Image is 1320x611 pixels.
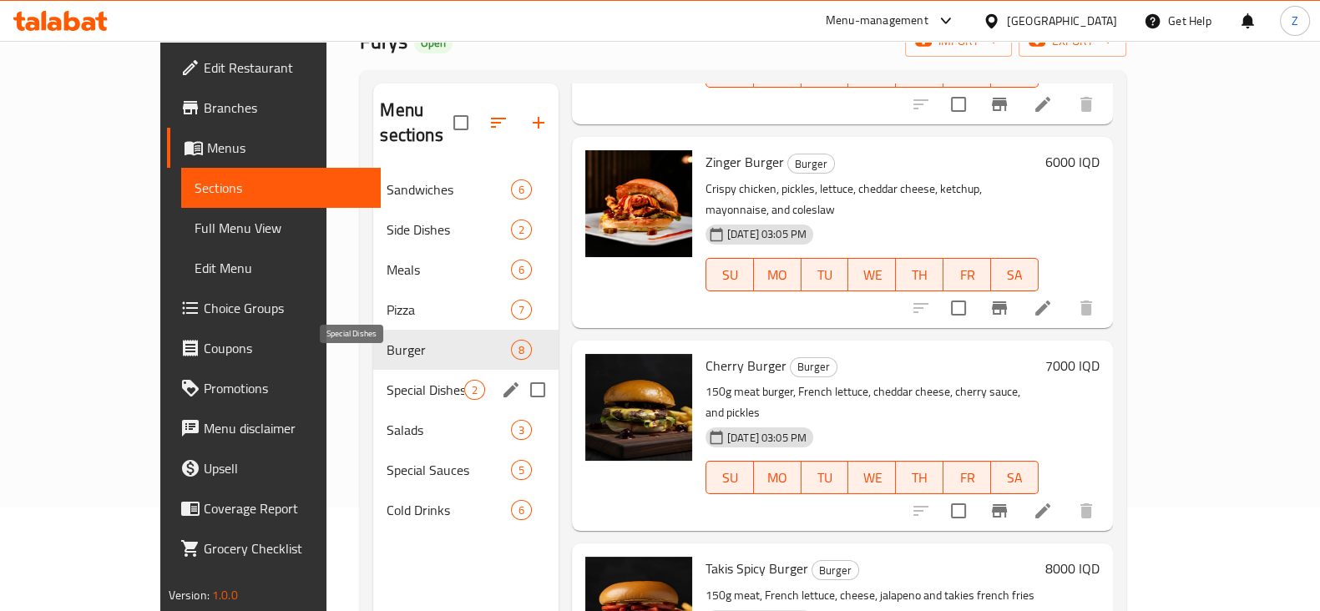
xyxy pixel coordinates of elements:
[512,342,531,358] span: 8
[204,418,367,438] span: Menu disclaimer
[802,258,849,291] button: TU
[373,370,558,410] div: Special Dishes2edit
[754,461,802,494] button: MO
[943,461,991,494] button: FR
[387,460,510,480] div: Special Sauces
[918,31,999,52] span: import
[903,263,937,287] span: TH
[1066,491,1106,531] button: delete
[387,260,510,280] span: Meals
[1066,84,1106,124] button: delete
[204,98,367,118] span: Branches
[950,59,984,83] span: FR
[181,168,381,208] a: Sections
[791,357,837,376] span: Burger
[991,461,1039,494] button: SA
[373,210,558,250] div: Side Dishes2
[465,382,484,398] span: 2
[512,182,531,198] span: 6
[511,420,532,440] div: items
[855,466,889,490] span: WE
[512,502,531,518] span: 6
[761,466,795,490] span: MO
[518,103,559,143] button: Add section
[181,248,381,288] a: Edit Menu
[761,263,795,287] span: MO
[848,258,896,291] button: WE
[212,584,238,606] span: 1.0.0
[950,466,984,490] span: FR
[802,461,849,494] button: TU
[706,258,754,291] button: SU
[998,466,1032,490] span: SA
[512,222,531,238] span: 2
[790,357,837,377] div: Burger
[855,59,889,83] span: WE
[1292,12,1298,30] span: Z
[373,490,558,530] div: Cold Drinks6
[903,59,937,83] span: TH
[387,500,510,520] span: Cold Drinks
[998,263,1032,287] span: SA
[896,258,943,291] button: TH
[167,528,381,568] a: Grocery Checklist
[512,462,531,478] span: 5
[387,220,510,240] span: Side Dishes
[1045,354,1100,377] h6: 7000 IQD
[1033,94,1053,114] a: Edit menu item
[204,498,367,518] span: Coverage Report
[991,258,1039,291] button: SA
[896,461,943,494] button: TH
[204,58,367,78] span: Edit Restaurant
[195,258,367,278] span: Edit Menu
[941,493,976,528] span: Select to update
[1033,298,1053,318] a: Edit menu item
[511,460,532,480] div: items
[373,250,558,290] div: Meals6
[387,340,510,360] div: Burger
[721,430,813,446] span: [DATE] 03:05 PM
[373,290,558,330] div: Pizza7
[1045,150,1100,174] h6: 6000 IQD
[204,538,367,558] span: Grocery Checklist
[706,149,784,174] span: Zinger Burger
[979,288,1019,328] button: Branch-specific-item
[950,263,984,287] span: FR
[1007,12,1117,30] div: [GEOGRAPHIC_DATA]
[204,378,367,398] span: Promotions
[373,163,558,537] nav: Menu sections
[706,585,1039,606] p: 150g meat, French lettuce, cheese, jalapeno and takies french fries
[387,420,510,440] div: Salads
[464,380,485,400] div: items
[195,178,367,198] span: Sections
[1045,557,1100,580] h6: 8000 IQD
[812,560,859,580] div: Burger
[167,408,381,448] a: Menu disclaimer
[373,330,558,370] div: Burger8
[478,103,518,143] span: Sort sections
[721,226,813,242] span: [DATE] 03:05 PM
[511,500,532,520] div: items
[1033,501,1053,521] a: Edit menu item
[1066,288,1106,328] button: delete
[373,410,558,450] div: Salads3
[167,128,381,168] a: Menus
[943,258,991,291] button: FR
[387,380,463,400] span: Special Dishes
[167,368,381,408] a: Promotions
[941,87,976,122] span: Select to update
[788,154,834,174] span: Burger
[167,488,381,528] a: Coverage Report
[706,353,786,378] span: Cherry Burger
[204,298,367,318] span: Choice Groups
[706,381,1039,423] p: 150g meat burger, French lettuce, cheddar cheese, cherry sauce, and pickles
[181,208,381,248] a: Full Menu View
[903,466,937,490] span: TH
[1032,31,1113,52] span: export
[373,169,558,210] div: Sandwiches6
[387,179,510,199] span: Sandwiches
[998,59,1032,83] span: SA
[414,36,453,50] span: Open
[167,88,381,128] a: Branches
